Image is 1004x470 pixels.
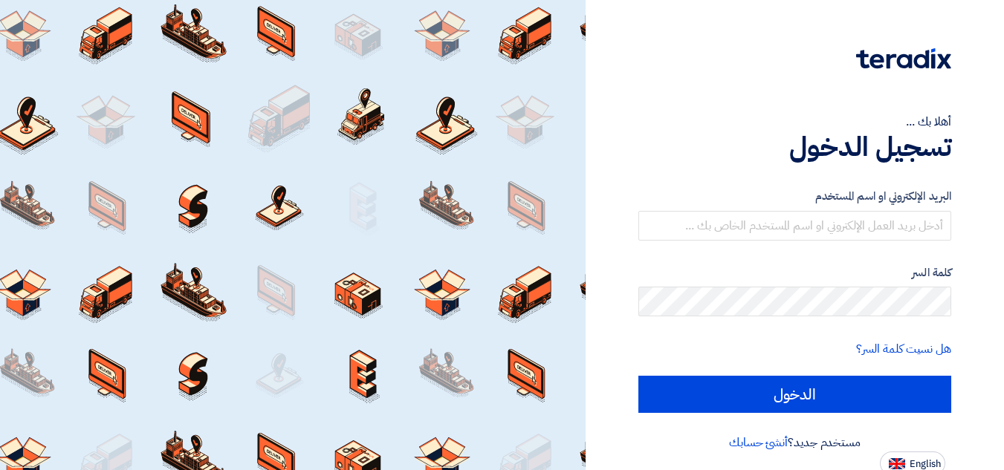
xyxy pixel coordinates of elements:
[638,376,951,413] input: الدخول
[638,131,951,163] h1: تسجيل الدخول
[856,48,951,69] img: Teradix logo
[910,459,941,469] span: English
[638,188,951,205] label: البريد الإلكتروني او اسم المستخدم
[638,113,951,131] div: أهلا بك ...
[638,264,951,281] label: كلمة السر
[889,458,905,469] img: en-US.png
[856,340,951,358] a: هل نسيت كلمة السر؟
[729,434,788,451] a: أنشئ حسابك
[638,211,951,241] input: أدخل بريد العمل الإلكتروني او اسم المستخدم الخاص بك ...
[638,434,951,451] div: مستخدم جديد؟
